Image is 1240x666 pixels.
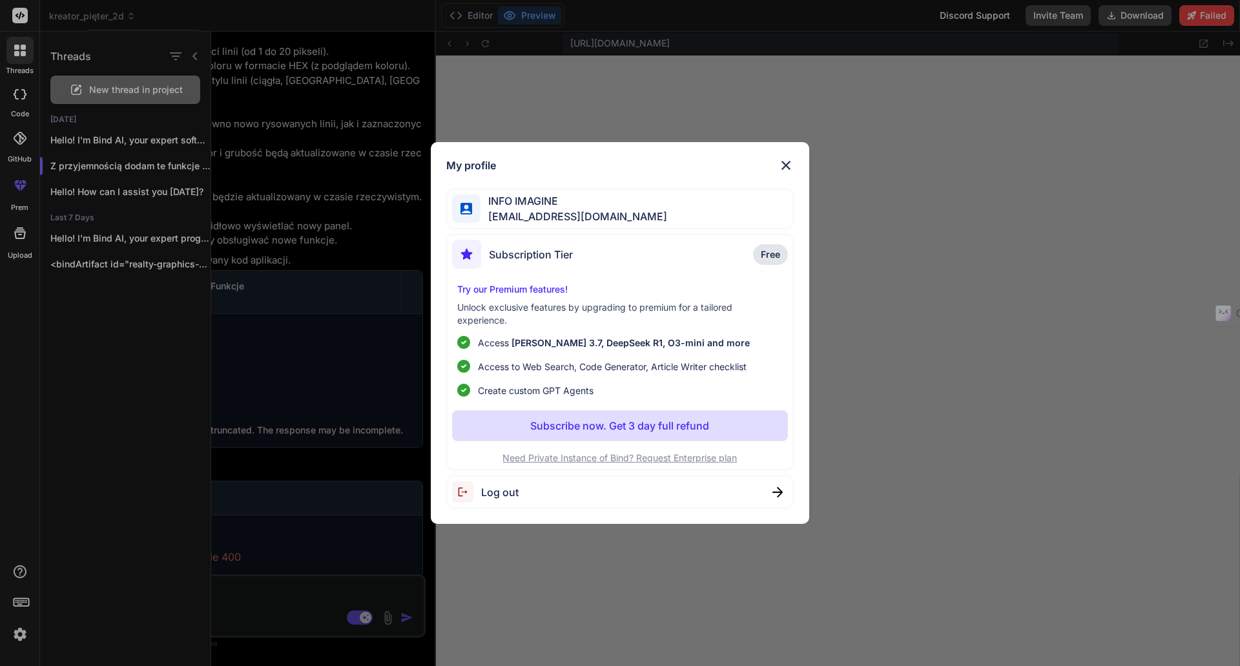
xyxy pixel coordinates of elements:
p: Access [478,336,750,349]
p: Try our Premium features! [457,283,783,296]
img: profile [460,203,473,215]
span: Log out [481,484,519,500]
span: Free [761,248,780,261]
span: [EMAIL_ADDRESS][DOMAIN_NAME] [480,209,667,224]
p: Need Private Instance of Bind? Request Enterprise plan [452,452,789,464]
span: Subscription Tier [489,247,573,262]
img: subscription [452,240,481,269]
h1: My profile [446,158,496,173]
img: checklist [457,384,470,397]
span: Create custom GPT Agents [478,384,594,397]
img: checklist [457,336,470,349]
p: Subscribe now. Get 3 day full refund [530,418,709,433]
span: INFO IMAGINE [480,193,667,209]
img: checklist [457,360,470,373]
img: close [772,487,783,497]
img: close [778,158,794,173]
button: Subscribe now. Get 3 day full refund [452,410,789,441]
span: [PERSON_NAME] 3.7, DeepSeek R1, O3-mini and more [512,337,750,348]
p: Unlock exclusive features by upgrading to premium for a tailored experience. [457,301,783,327]
img: logout [452,481,481,503]
span: Access to Web Search, Code Generator, Article Writer checklist [478,360,747,373]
